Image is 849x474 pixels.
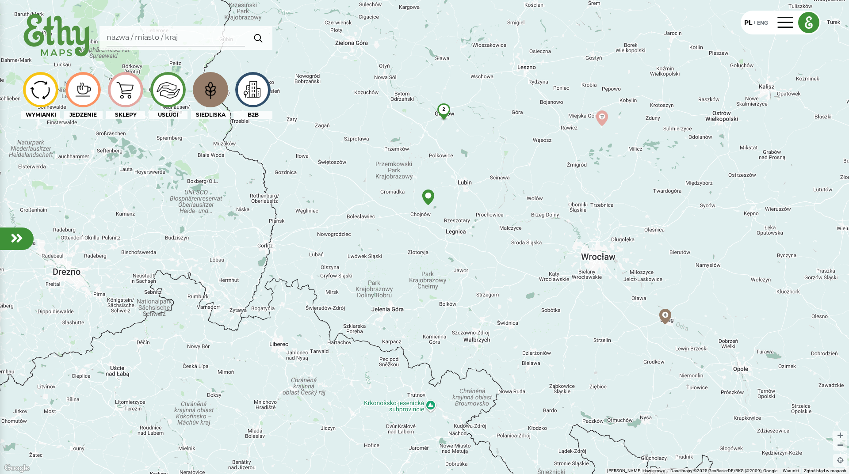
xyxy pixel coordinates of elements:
img: icon-image [26,77,55,102]
button: Skróty klawiszowe [607,468,665,474]
img: icon-image [153,75,183,104]
img: 2 [432,103,455,126]
a: Warunki (otwiera się w nowej karcie) [783,468,799,473]
img: icon-image [111,76,140,104]
div: USŁUGI [149,111,187,119]
div: ENG [757,18,768,27]
a: Zgłoś błąd w mapach [804,468,846,473]
img: icon-image [238,77,268,103]
div: | [752,19,757,27]
img: Google [2,463,31,474]
div: WYMIANKI [21,111,60,119]
img: ethy logo [799,12,819,33]
input: Search [107,30,245,46]
div: PL [744,18,752,27]
span: Dane mapy ©2025 GeoBasis-DE/BKG (©2009), Google [670,468,777,473]
span: 2 [442,106,445,112]
img: icon-image [195,76,225,104]
img: icon-image [68,79,98,101]
div: B2B [233,111,272,119]
a: Pokaż ten obszar w Mapach Google (otwiera się w nowym oknie) [2,463,31,474]
div: SIEDLISKA [191,111,230,119]
div: JEDZENIE [64,111,103,119]
div: SKLEPY [106,111,145,119]
img: ethy-logo [21,11,92,61]
img: search.svg [250,29,267,47]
